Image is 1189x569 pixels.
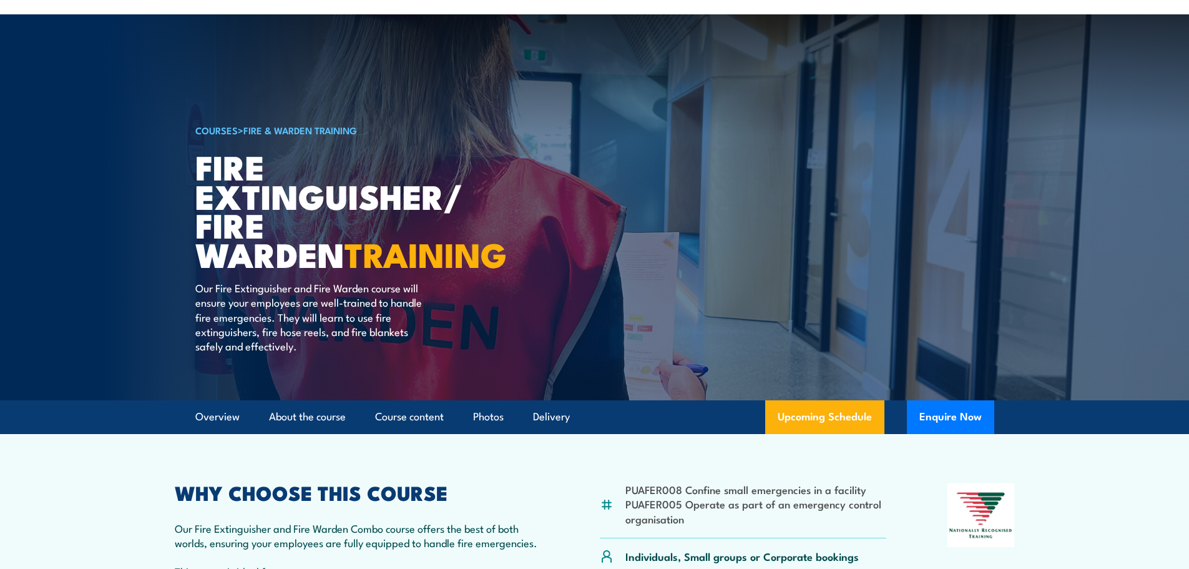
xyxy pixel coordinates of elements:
button: Enquire Now [907,400,994,434]
p: Our Fire Extinguisher and Fire Warden Combo course offers the best of both worlds, ensuring your ... [175,521,539,550]
img: Nationally Recognised Training logo. [947,483,1015,547]
a: COURSES [195,123,238,137]
h6: > [195,122,504,137]
a: Delivery [533,400,570,433]
a: Fire & Warden Training [243,123,357,137]
a: Photos [473,400,504,433]
li: PUAFER008 Confine small emergencies in a facility [625,482,887,497]
a: About the course [269,400,346,433]
li: PUAFER005 Operate as part of an emergency control organisation [625,497,887,526]
a: Upcoming Schedule [765,400,884,434]
h1: Fire Extinguisher/ Fire Warden [195,152,504,269]
h2: WHY CHOOSE THIS COURSE [175,483,539,501]
strong: TRAINING [345,227,507,279]
a: Overview [195,400,240,433]
p: Individuals, Small groups or Corporate bookings [625,549,859,563]
a: Course content [375,400,444,433]
p: Our Fire Extinguisher and Fire Warden course will ensure your employees are well-trained to handl... [195,280,423,354]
